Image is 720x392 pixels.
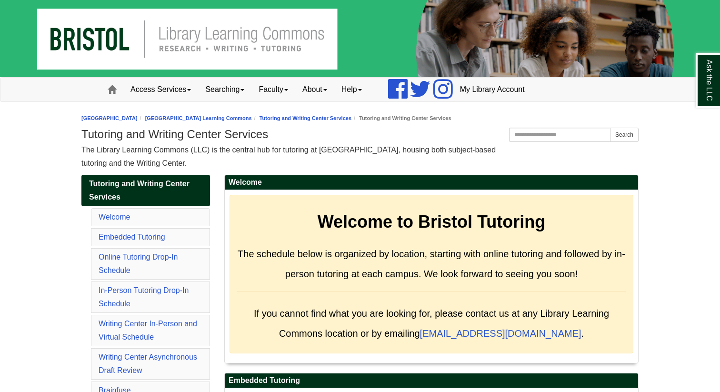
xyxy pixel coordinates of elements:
[254,308,609,339] span: If you cannot find what you are looking for, please contact us at any Library Learning Commons lo...
[81,114,639,123] nav: breadcrumb
[260,115,351,121] a: Tutoring and Writing Center Services
[251,78,295,101] a: Faculty
[610,128,639,142] button: Search
[81,175,210,206] a: Tutoring and Writing Center Services
[453,78,532,101] a: My Library Account
[81,115,138,121] a: [GEOGRAPHIC_DATA]
[295,78,334,101] a: About
[99,353,197,374] a: Writing Center Asynchronous Draft Review
[351,114,451,123] li: Tutoring and Writing Center Services
[198,78,251,101] a: Searching
[225,175,638,190] h2: Welcome
[145,115,252,121] a: [GEOGRAPHIC_DATA] Learning Commons
[334,78,369,101] a: Help
[99,253,178,274] a: Online Tutoring Drop-In Schedule
[99,213,130,221] a: Welcome
[81,128,639,141] h1: Tutoring and Writing Center Services
[318,212,546,231] strong: Welcome to Bristol Tutoring
[123,78,198,101] a: Access Services
[420,328,581,339] a: [EMAIL_ADDRESS][DOMAIN_NAME]
[81,146,496,167] span: The Library Learning Commons (LLC) is the central hub for tutoring at [GEOGRAPHIC_DATA], housing ...
[99,286,189,308] a: In-Person Tutoring Drop-In Schedule
[99,233,165,241] a: Embedded Tutoring
[89,180,190,201] span: Tutoring and Writing Center Services
[238,249,625,279] span: The schedule below is organized by location, starting with online tutoring and followed by in-per...
[99,320,197,341] a: Writing Center In-Person and Virtual Schedule
[225,373,638,388] h2: Embedded Tutoring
